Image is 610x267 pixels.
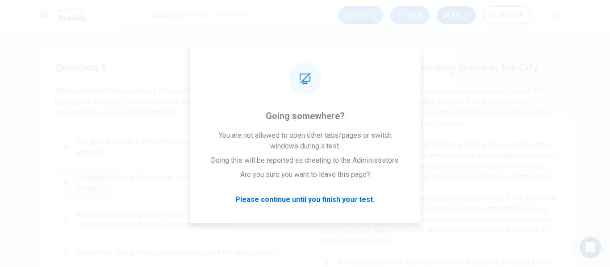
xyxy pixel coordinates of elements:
[580,237,601,258] div: Open Intercom Messenger
[390,6,430,24] button: Back
[338,61,538,75] h4: Urban Gardens: Growing Green in the City
[55,86,287,118] span: Which sentence best expresses the essential information in the highlighted sentence? Incorrect ch...
[77,173,283,194] span: Urban gardens are the only way to make cities sustainable and livable.
[55,168,287,198] button: BUrban gardens are the only way to make cities sustainable and livable.
[320,141,559,180] span: One of the main reasons people like urban gardening is because it gives them fresh, healthy food....
[58,13,86,24] h1: Reading
[483,6,531,24] button: 00:10:06
[320,87,552,127] span: Urban gardening is becoming more popular in cities around the world. This means growing plants, v...
[320,86,334,100] div: 1
[55,205,287,234] button: CAs urban populations increase, city gardens will become crucial for developing eco-friendly, com...
[320,193,334,207] div: 3
[59,213,73,227] div: C
[77,136,283,157] span: The growth of cities will eventually eliminate the need for urban gardens.
[55,242,287,264] button: DCities must stop growing to allow more space for urban gardens.
[59,246,73,260] div: D
[338,6,383,24] button: Review
[59,176,73,190] div: B
[58,7,86,13] span: Level Test
[55,61,287,75] h4: Question 9
[320,139,334,153] div: 2
[499,12,523,19] span: 00:10:06
[77,247,279,258] span: Cities must stop growing to allow more space for urban gardens.
[55,132,287,161] button: AThe growth of cities will eventually eliminate the need for urban gardens.
[437,6,476,24] button: Next
[320,194,555,244] span: Community gardens are a popular type of urban gardening. These are shared spaces where people fro...
[59,140,73,154] div: A
[77,209,283,230] span: As urban populations increase, city gardens will become crucial for developing eco-friendly, comf...
[152,10,208,21] h1: Question 9 of 15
